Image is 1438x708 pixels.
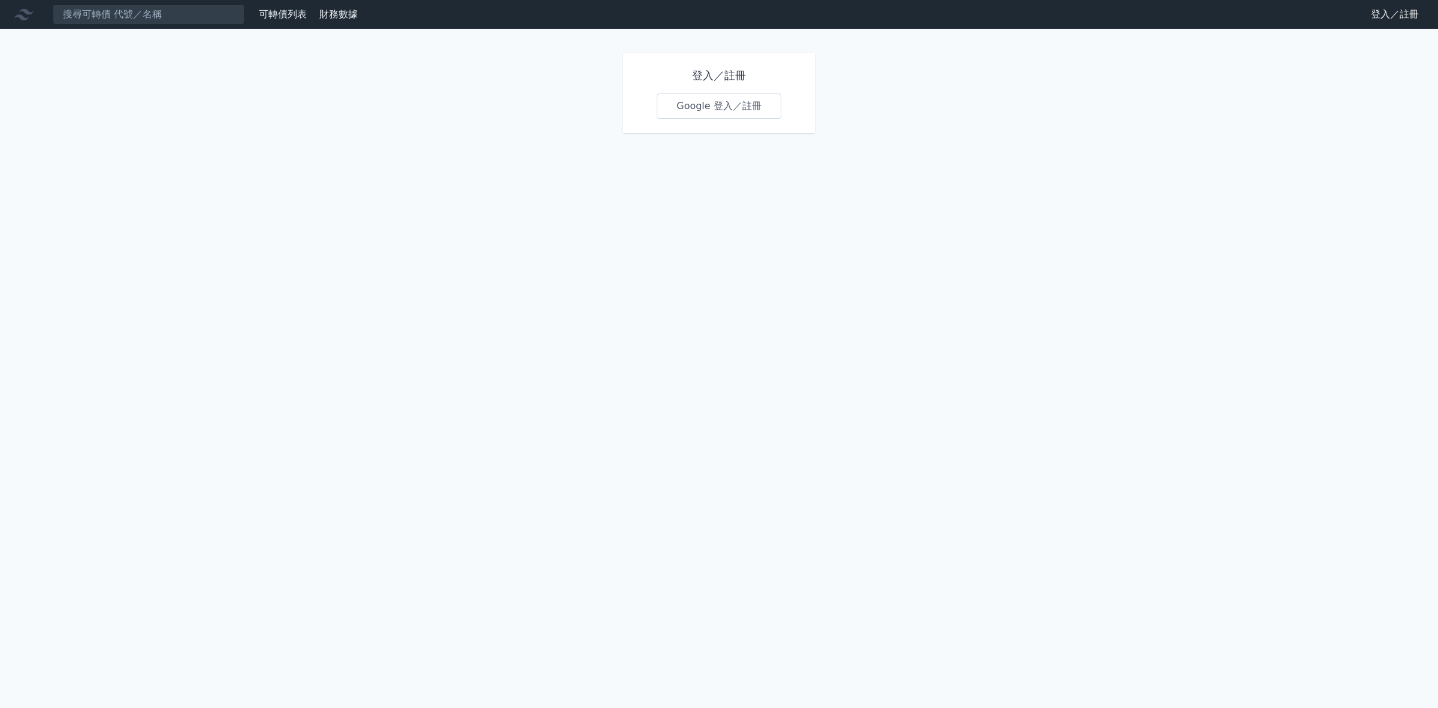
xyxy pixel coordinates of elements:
a: 可轉債列表 [259,8,307,20]
h1: 登入／註冊 [657,67,781,84]
a: 財務數據 [319,8,358,20]
input: 搜尋可轉債 代號／名稱 [53,4,244,25]
a: 登入／註冊 [1361,5,1428,24]
a: Google 登入／註冊 [657,94,781,119]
